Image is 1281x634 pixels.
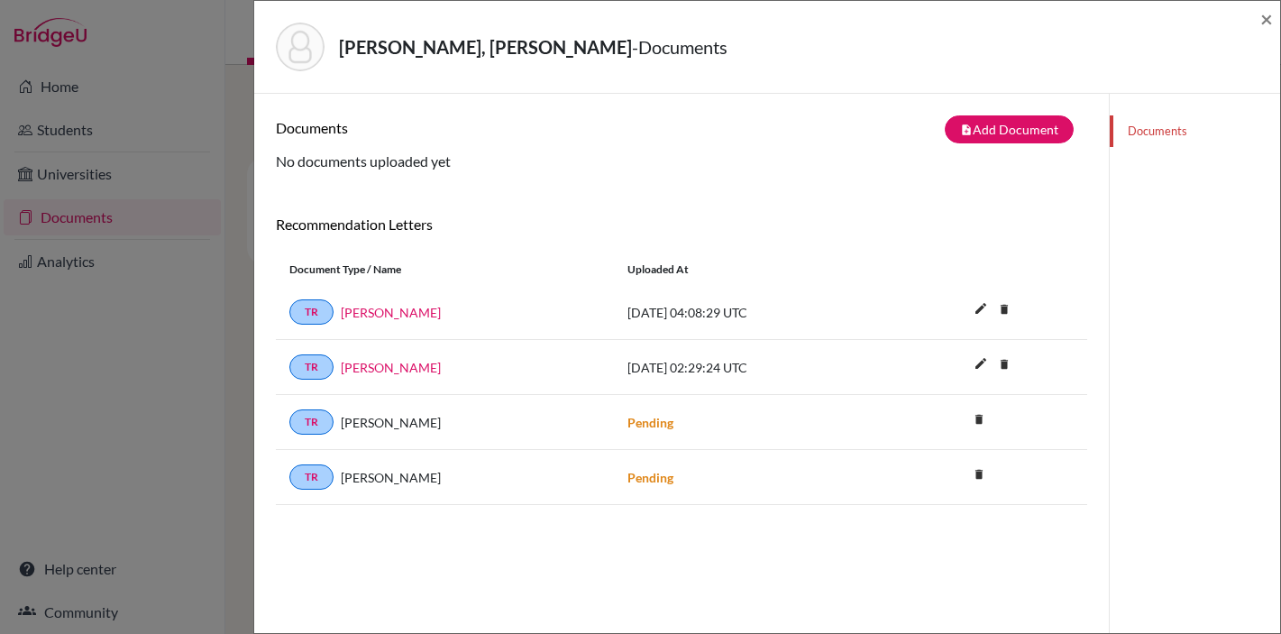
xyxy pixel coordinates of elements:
a: delete [991,299,1018,323]
i: edit [966,294,995,323]
i: delete [965,461,993,488]
a: delete [965,464,993,488]
a: Documents [1110,115,1280,147]
h6: Recommendation Letters [276,216,1087,233]
div: Uploaded at [614,262,884,278]
i: delete [965,406,993,433]
i: delete [991,351,1018,378]
span: × [1260,5,1273,32]
strong: Pending [627,415,673,430]
strong: [PERSON_NAME], [PERSON_NAME] [339,36,632,58]
span: [PERSON_NAME] [341,468,441,487]
i: edit [966,349,995,378]
h6: Documents [276,119,682,136]
span: [DATE] 02:29:24 UTC [627,360,747,375]
div: No documents uploaded yet [276,115,1087,172]
a: TR [289,409,334,435]
a: [PERSON_NAME] [341,358,441,377]
a: delete [965,409,993,433]
span: [PERSON_NAME] [341,413,441,432]
i: note_add [960,124,973,136]
i: delete [991,296,1018,323]
button: edit [965,352,996,379]
div: Document Type / Name [276,262,614,278]
a: TR [289,464,334,490]
a: TR [289,299,334,325]
button: edit [965,297,996,324]
span: - Documents [632,36,727,58]
a: delete [991,354,1018,378]
a: [PERSON_NAME] [341,303,441,322]
button: Close [1260,8,1273,30]
span: [DATE] 04:08:29 UTC [627,305,747,320]
button: note_addAdd Document [945,115,1074,143]
strong: Pending [627,470,673,485]
a: TR [289,354,334,380]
